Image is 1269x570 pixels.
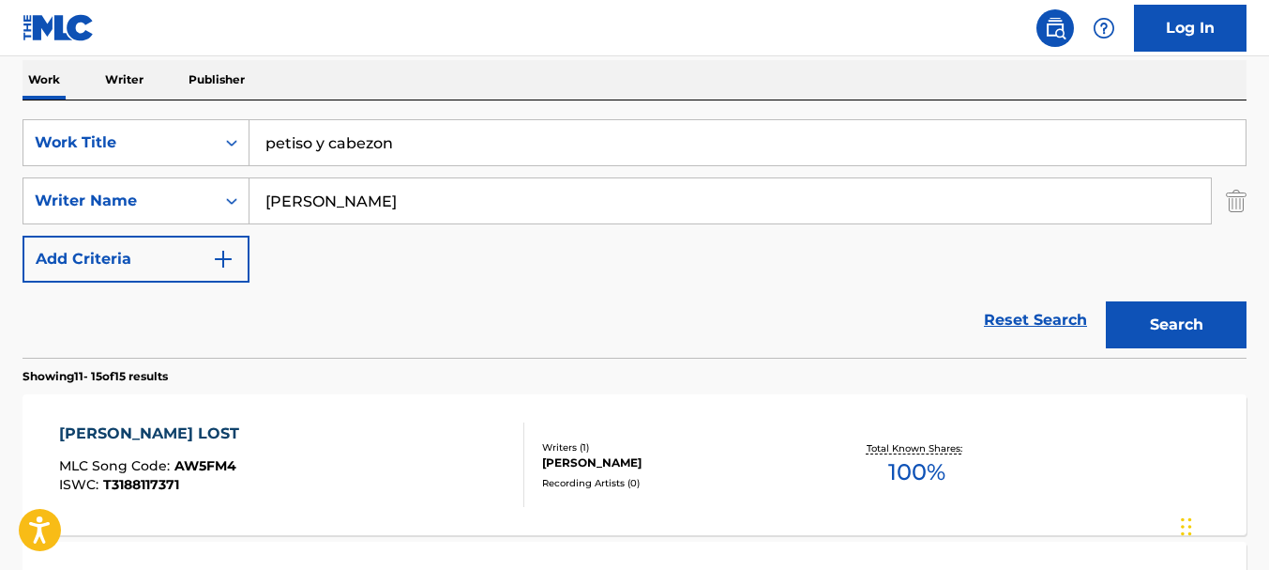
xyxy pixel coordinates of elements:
[542,476,815,490] div: Recording Artists ( 0 )
[35,131,204,154] div: Work Title
[183,60,250,100] p: Publisher
[974,300,1096,341] a: Reset Search
[174,457,236,474] span: AW5FM4
[23,236,249,283] button: Add Criteria
[35,190,204,212] div: Writer Name
[23,119,1246,358] form: Search Form
[888,455,945,489] span: 100 %
[1085,9,1123,47] div: Help
[23,394,1246,535] a: [PERSON_NAME] LOSTMLC Song Code:AW5FM4ISWC:T3188117371Writers (1)[PERSON_NAME]Recording Artists (...
[212,248,234,270] img: 9d2ae6d4665cec9f34b9.svg
[542,454,815,471] div: [PERSON_NAME]
[867,441,967,455] p: Total Known Shares:
[59,476,103,493] span: ISWC :
[103,476,179,493] span: T3188117371
[1175,480,1269,570] iframe: Chat Widget
[1044,17,1066,39] img: search
[23,60,66,100] p: Work
[23,14,95,41] img: MLC Logo
[1134,5,1246,52] a: Log In
[1181,499,1192,555] div: Arrastrar
[59,457,174,474] span: MLC Song Code :
[542,440,815,454] div: Writers ( 1 )
[1036,9,1074,47] a: Public Search
[1226,177,1246,224] img: Delete Criterion
[1093,17,1115,39] img: help
[1106,301,1246,348] button: Search
[59,423,249,445] div: [PERSON_NAME] LOST
[23,368,168,385] p: Showing 11 - 15 of 15 results
[1175,480,1269,570] div: Widget de chat
[99,60,149,100] p: Writer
